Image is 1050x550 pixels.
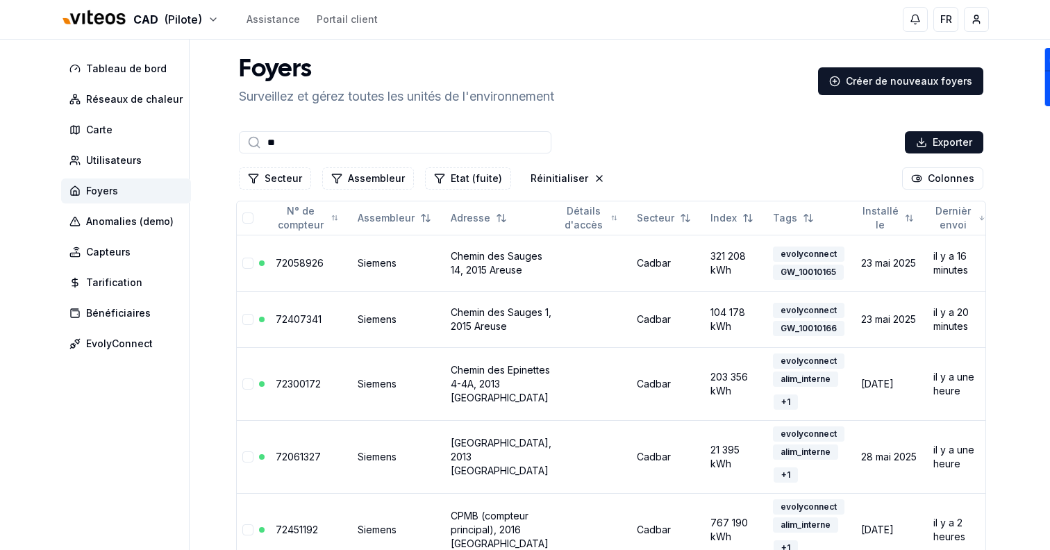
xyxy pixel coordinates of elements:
[164,11,202,28] span: (Pilote)
[247,12,300,26] a: Assistance
[818,67,983,95] a: Créer de nouveaux foyers
[765,207,822,229] button: Not sorted. Click to sort ascending.
[352,235,445,291] td: Siemens
[349,207,440,229] button: Not sorted. Click to sort ascending.
[773,462,798,487] button: +1
[853,207,922,229] button: Not sorted. Click to sort ascending.
[133,11,158,28] span: CAD
[902,167,983,190] button: Cocher les colonnes
[352,420,445,493] td: Siemens
[276,451,321,462] a: 72061327
[317,12,378,26] a: Portail client
[242,314,253,325] button: Sélectionner la ligne
[276,378,321,390] a: 72300172
[631,235,705,291] td: Cadbar
[856,291,928,347] td: 23 mai 2025
[710,211,737,225] span: Index
[425,167,511,190] button: Filtrer les lignes
[61,209,197,234] a: Anomalies (demo)
[773,390,798,415] button: +1
[61,178,197,203] a: Foyers
[856,420,928,493] td: 28 mai 2025
[86,337,153,351] span: EvolyConnect
[773,247,844,262] div: evolyconnect
[86,306,151,320] span: Bénéficiaires
[86,245,131,259] span: Capteurs
[61,5,219,35] button: CAD(Pilote)
[710,443,762,471] div: 21 395 kWh
[61,117,197,142] a: Carte
[352,347,445,420] td: Siemens
[61,331,197,356] a: EvolyConnect
[554,207,626,229] button: Not sorted. Click to sort ascending.
[925,207,994,229] button: Sorted descending. Click to sort ascending.
[928,291,999,347] td: il y a 20 minutes
[631,347,705,420] td: Cadbar
[451,510,549,549] a: CPMB (compteur principal), 2016 [GEOGRAPHIC_DATA]
[702,207,762,229] button: Not sorted. Click to sort ascending.
[276,313,322,325] a: 72407341
[933,7,958,32] button: FR
[562,204,606,232] span: Détails d'accès
[774,394,798,410] div: + 1
[242,212,253,224] button: Tout sélectionner
[628,207,699,229] button: Not sorted. Click to sort ascending.
[242,378,253,390] button: Sélectionner la ligne
[905,131,983,153] button: Exporter
[933,204,973,232] span: Dernièr envoi
[239,167,311,190] button: Filtrer les lignes
[856,235,928,291] td: 23 mai 2025
[86,62,167,76] span: Tableau de bord
[773,517,838,533] div: alim_interne
[773,321,844,336] div: GW_10010166
[710,249,762,277] div: 321 208 kWh
[86,184,118,198] span: Foyers
[61,1,128,35] img: Viteos - CAD Logo
[61,56,197,81] a: Tableau de bord
[276,524,318,535] a: 72451192
[940,12,952,26] span: FR
[856,347,928,420] td: [DATE]
[773,372,838,387] div: alim_interne
[322,167,414,190] button: Filtrer les lignes
[773,426,844,442] div: evolyconnect
[451,364,550,403] a: Chemin des Epinettes 4-4A, 2013 [GEOGRAPHIC_DATA]
[451,211,490,225] span: Adresse
[352,291,445,347] td: Siemens
[276,204,326,232] span: N° de compteur
[773,303,844,318] div: evolyconnect
[242,258,253,269] button: Sélectionner la ligne
[239,56,554,84] h1: Foyers
[773,265,844,280] div: GW_10010165
[242,451,253,462] button: Sélectionner la ligne
[710,516,762,544] div: 767 190 kWh
[451,306,551,332] a: Chemin des Sauges 1, 2015 Areuse
[86,153,142,167] span: Utilisateurs
[861,204,899,232] span: Installé le
[928,235,999,291] td: il y a 16 minutes
[773,499,844,515] div: evolyconnect
[773,444,838,460] div: alim_interne
[631,291,705,347] td: Cadbar
[451,250,542,276] a: Chemin des Sauges 14, 2015 Areuse
[442,207,515,229] button: Not sorted. Click to sort ascending.
[358,211,415,225] span: Assembleur
[774,467,798,483] div: + 1
[267,207,347,229] button: Not sorted. Click to sort ascending.
[710,370,762,398] div: 203 356 kWh
[773,211,797,225] span: Tags
[61,301,197,326] a: Bénéficiaires
[242,524,253,535] button: Sélectionner la ligne
[637,211,674,225] span: Secteur
[451,437,551,476] a: [GEOGRAPHIC_DATA], 2013 [GEOGRAPHIC_DATA]
[710,306,762,333] div: 104 178 kWh
[61,270,197,295] a: Tarification
[86,276,142,290] span: Tarification
[276,257,324,269] a: 72058926
[86,92,183,106] span: Réseaux de chaleur
[61,148,197,173] a: Utilisateurs
[928,420,999,493] td: il y a une heure
[61,87,197,112] a: Réseaux de chaleur
[86,123,112,137] span: Carte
